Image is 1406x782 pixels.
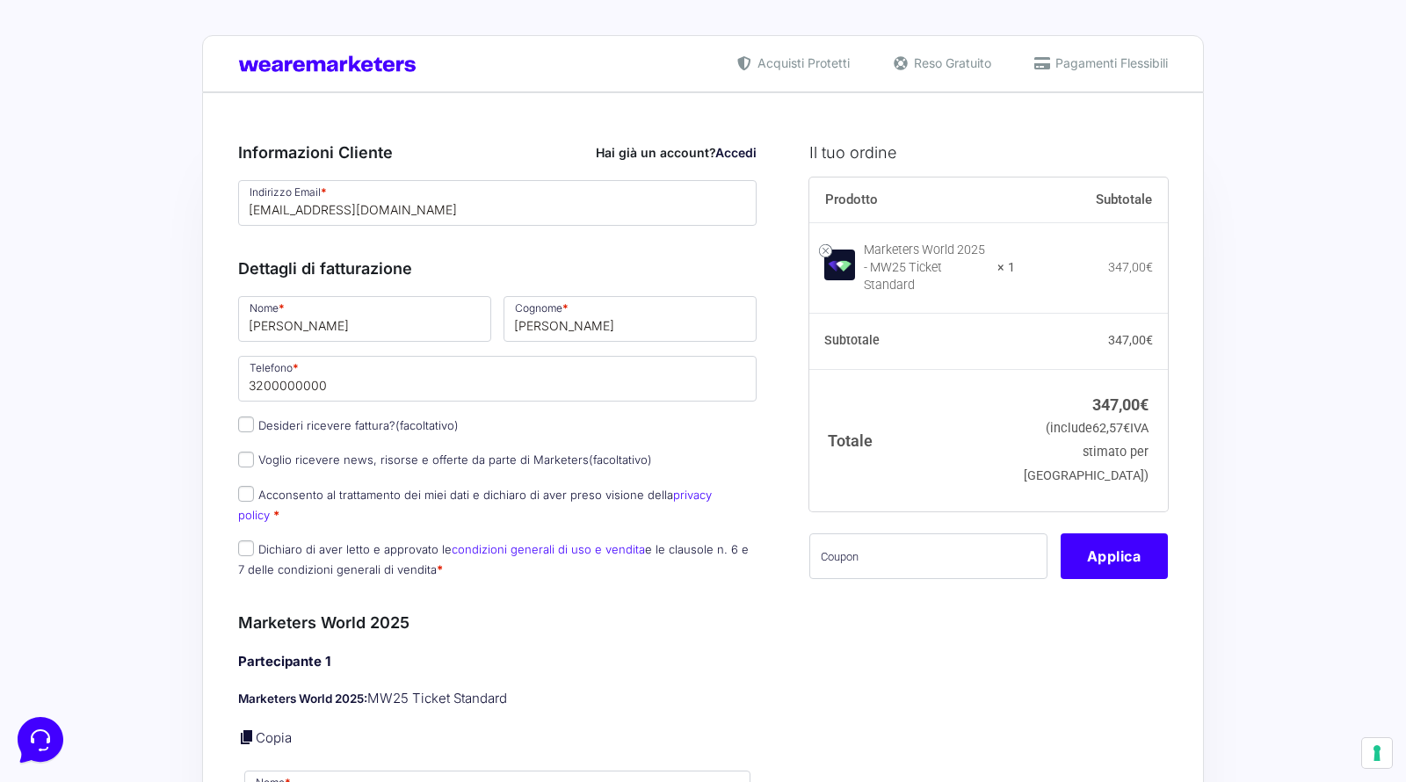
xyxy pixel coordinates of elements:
[14,713,67,766] iframe: Customerly Messenger Launcher
[809,369,1016,510] th: Totale
[1146,260,1153,274] span: €
[596,143,757,162] div: Hai già un account?
[238,180,757,226] input: Indirizzo Email *
[589,453,652,467] span: (facoltativo)
[238,486,254,502] input: Acconsento al trattamento dei miei dati e dichiaro di aver preso visione dellaprivacy policy
[395,418,459,432] span: (facoltativo)
[1123,421,1130,436] span: €
[238,691,367,706] strong: Marketers World 2025:
[187,218,323,232] a: Apri Centro Assistenza
[809,177,1016,223] th: Prodotto
[715,145,757,160] a: Accedi
[238,540,254,556] input: Dichiaro di aver letto e approvato lecondizioni generali di uso e venditae le clausole n. 6 e 7 d...
[504,296,757,342] input: Cognome *
[1092,421,1130,436] span: 62,57
[452,542,645,556] a: condizioni generali di uso e vendita
[238,652,757,672] h4: Partecipante 1
[809,141,1168,164] h3: Il tuo ordine
[238,452,254,467] input: Voglio ricevere news, risorse e offerte da parte di Marketers(facoltativo)
[56,98,91,134] img: dark
[864,242,987,294] div: Marketers World 2025 - MW25 Ticket Standard
[114,158,259,172] span: Inizia una conversazione
[271,589,296,605] p: Aiuto
[1061,533,1168,579] button: Applica
[824,250,855,280] img: Marketers World 2025 - MW25 Ticket Standard
[1108,333,1153,347] bdi: 347,00
[53,589,83,605] p: Home
[84,98,120,134] img: dark
[1024,421,1149,483] small: (include IVA stimato per [GEOGRAPHIC_DATA])
[238,257,757,280] h3: Dettagli di fatturazione
[1140,395,1149,414] span: €
[238,542,749,576] label: Dichiaro di aver letto e approvato le e le clausole n. 6 e 7 delle condizioni generali di vendita
[152,589,199,605] p: Messaggi
[28,148,323,183] button: Inizia una conversazione
[122,564,230,605] button: Messaggi
[910,54,991,72] span: Reso Gratuito
[28,218,137,232] span: Trova una risposta
[238,356,757,402] input: Telefono *
[238,141,757,164] h3: Informazioni Cliente
[997,259,1015,277] strong: × 1
[28,70,149,84] span: Le tue conversazioni
[229,564,337,605] button: Aiuto
[809,533,1047,579] input: Coupon
[809,314,1016,370] th: Subtotale
[40,256,287,273] input: Cerca un articolo...
[14,14,295,42] h2: Ciao da Marketers 👋
[238,453,652,467] label: Voglio ricevere news, risorse e offerte da parte di Marketers
[238,296,491,342] input: Nome *
[238,689,757,709] p: MW25 Ticket Standard
[256,729,292,746] a: Copia
[1015,177,1168,223] th: Subtotale
[28,98,63,134] img: dark
[14,564,122,605] button: Home
[1051,54,1168,72] span: Pagamenti Flessibili
[238,416,254,432] input: Desideri ricevere fattura?(facoltativo)
[753,54,850,72] span: Acquisti Protetti
[238,418,459,432] label: Desideri ricevere fattura?
[238,488,712,522] label: Acconsento al trattamento dei miei dati e dichiaro di aver preso visione della
[238,611,757,634] h3: Marketers World 2025
[1092,395,1149,414] bdi: 347,00
[1146,333,1153,347] span: €
[238,728,256,746] a: Copia i dettagli dell'acquirente
[1362,738,1392,768] button: Le tue preferenze relative al consenso per le tecnologie di tracciamento
[1108,260,1153,274] bdi: 347,00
